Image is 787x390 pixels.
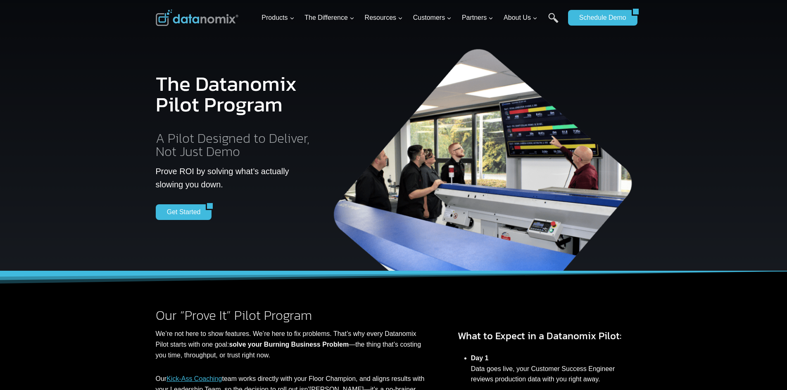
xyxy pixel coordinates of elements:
img: Datanomix [156,9,238,26]
strong: Day 1 [471,355,489,362]
h2: A Pilot Designed to Deliver, Not Just Demo [156,132,316,158]
nav: Primary Navigation [258,5,564,31]
a: Schedule Demo [568,10,632,26]
span: About Us [504,12,537,23]
h1: The Datanomix Pilot Program [156,67,316,121]
span: Products [262,12,294,23]
li: Data goes live, your Customer Success Engineer reviews production data with you right away. [471,348,632,389]
h3: What to Expect in a Datanomix Pilot: [458,329,632,343]
h2: Our “Prove It” Pilot Program [156,309,425,322]
a: Get Started [156,204,206,220]
span: Resources [365,12,403,23]
p: Prove ROI by solving what’s actually slowing you down. [156,165,316,191]
span: Partners [462,12,493,23]
span: Customers [413,12,452,23]
img: The Datanomix Production Monitoring Pilot Program [329,41,639,271]
a: Kick-Ass Coaching [166,375,222,382]
a: Search [548,13,559,31]
strong: solve your Burning Business Problem [229,341,349,348]
span: The Difference [304,12,354,23]
p: We’re not here to show features. We’re here to fix problems. That’s why every Datanomix Pilot sta... [156,329,425,360]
